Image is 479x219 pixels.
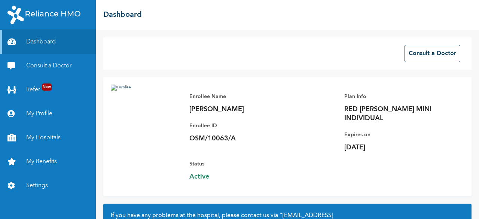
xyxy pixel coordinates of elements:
[189,172,294,181] span: Active
[189,121,294,130] p: Enrollee ID
[111,85,182,174] img: Enrollee
[344,105,449,123] p: RED [PERSON_NAME] MINI INDIVIDUAL
[7,6,80,24] img: RelianceHMO's Logo
[189,134,294,143] p: OSM/10063/A
[405,45,460,62] button: Consult a Doctor
[189,105,294,114] p: [PERSON_NAME]
[189,159,294,168] p: Status
[42,83,52,91] span: New
[344,92,449,101] p: Plan Info
[344,130,449,139] p: Expires on
[189,92,294,101] p: Enrollee Name
[344,143,449,152] p: [DATE]
[103,9,142,21] h2: Dashboard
